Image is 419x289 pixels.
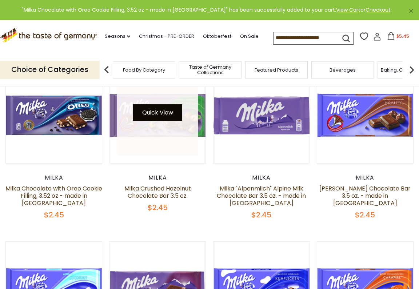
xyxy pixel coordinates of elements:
[330,67,356,73] a: Beverages
[409,9,413,13] a: ×
[181,64,239,75] a: Taste of Germany Collections
[5,184,102,207] a: Milka Chocolate with Oreo Cookie Filling, 3.52 oz - made in [GEOGRAPHIC_DATA]
[404,63,419,77] img: next arrow
[396,33,409,39] span: $5.45
[148,202,168,213] span: $2.45
[44,210,64,220] span: $2.45
[336,6,360,13] a: View Cart
[6,67,102,163] img: Milka
[251,210,271,220] span: $2.45
[319,184,411,207] a: [PERSON_NAME] Chocolate Bar 3.5 oz. - made in [GEOGRAPHIC_DATA]
[109,67,205,163] img: Milka
[105,32,130,40] a: Seasons
[214,67,310,163] img: Milka
[99,63,114,77] img: previous arrow
[139,32,194,40] a: Christmas - PRE-ORDER
[124,184,191,200] a: Milka Crushed Hazelnut Chocolate Bar 3.5 oz.
[355,210,375,220] span: $2.45
[383,32,414,43] button: $5.45
[109,174,206,181] div: Milka
[133,104,182,121] button: Quick View
[203,32,231,40] a: Oktoberfest
[5,174,102,181] div: Milka
[123,67,165,73] a: Food By Category
[317,67,413,163] img: Milka
[213,174,310,181] div: Milka
[217,184,306,207] a: Milka "Alpenmilch" Alpine Milk Chocolate Bar 3.5 oz. - made in [GEOGRAPHIC_DATA]
[255,67,298,73] a: Featured Products
[240,32,259,40] a: On Sale
[6,6,407,14] div: "Milka Chocolate with Oreo Cookie Filling, 3.52 oz - made in [GEOGRAPHIC_DATA]" has been successf...
[317,174,414,181] div: Milka
[366,6,391,13] a: Checkout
